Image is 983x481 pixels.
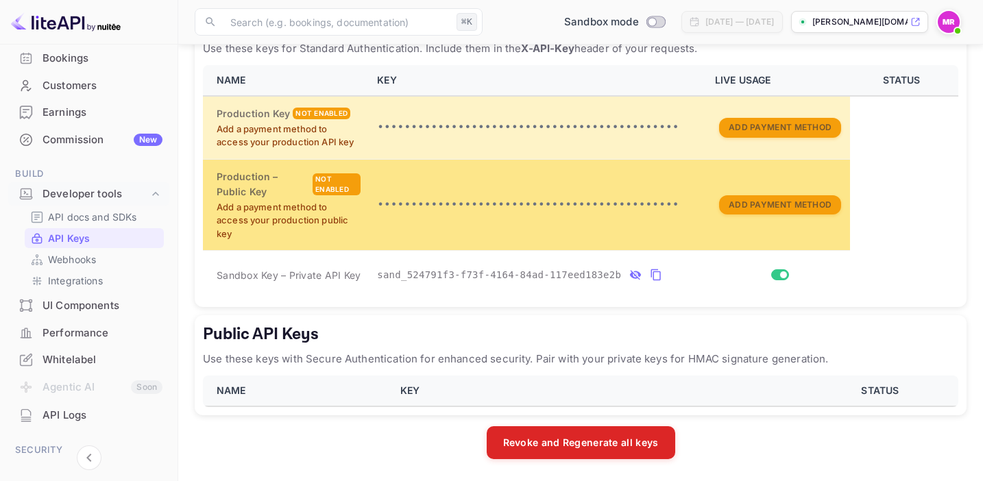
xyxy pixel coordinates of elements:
[43,51,162,66] div: Bookings
[8,45,169,71] a: Bookings
[217,169,310,199] h6: Production – Public Key
[217,106,290,121] h6: Production Key
[705,16,774,28] div: [DATE] — [DATE]
[719,195,841,215] button: Add Payment Method
[48,231,90,245] p: API Keys
[203,375,958,407] table: public api keys table
[707,65,850,96] th: LIVE USAGE
[203,375,392,406] th: NAME
[48,273,103,288] p: Integrations
[850,65,958,96] th: STATUS
[8,293,169,318] a: UI Components
[392,375,808,406] th: KEY
[43,298,162,314] div: UI Components
[25,207,164,227] div: API docs and SDKs
[369,65,707,96] th: KEY
[377,119,699,136] p: •••••••••••••••••••••••••••••••••••••••••••••
[217,201,361,241] p: Add a payment method to access your production public key
[43,78,162,94] div: Customers
[8,320,169,347] div: Performance
[77,445,101,470] button: Collapse navigation
[8,443,169,458] span: Security
[812,16,908,28] p: [PERSON_NAME][DOMAIN_NAME]...
[134,134,162,146] div: New
[719,198,841,210] a: Add Payment Method
[217,269,361,281] span: Sandbox Key – Private API Key
[8,293,169,319] div: UI Components
[719,118,841,138] button: Add Payment Method
[48,252,96,267] p: Webhooks
[8,127,169,153] div: CommissionNew
[203,65,369,96] th: NAME
[30,252,158,267] a: Webhooks
[43,352,162,368] div: Whitelabel
[217,123,361,149] p: Add a payment method to access your production API key
[8,347,169,372] a: Whitelabel
[43,186,149,202] div: Developer tools
[8,73,169,98] a: Customers
[203,65,958,299] table: private api keys table
[203,40,958,57] p: Use these keys for Standard Authentication. Include them in the header of your requests.
[8,320,169,345] a: Performance
[457,13,477,31] div: ⌘K
[43,132,162,148] div: Commission
[8,347,169,373] div: Whitelabel
[25,249,164,269] div: Webhooks
[719,121,841,132] a: Add Payment Method
[30,210,158,224] a: API docs and SDKs
[8,166,169,182] span: Build
[25,271,164,291] div: Integrations
[203,351,958,367] p: Use these keys with Secure Authentication for enhanced security. Pair with your private keys for ...
[25,228,164,248] div: API Keys
[521,42,574,55] strong: X-API-Key
[43,408,162,423] div: API Logs
[938,11,960,33] img: manvendra roy
[48,210,137,224] p: API docs and SDKs
[30,231,158,245] a: API Keys
[30,273,158,288] a: Integrations
[8,73,169,99] div: Customers
[43,105,162,121] div: Earnings
[43,463,162,479] div: Team management
[293,108,350,119] div: Not enabled
[222,8,451,36] input: Search (e.g. bookings, documentation)
[8,402,169,428] a: API Logs
[377,197,699,213] p: •••••••••••••••••••••••••••••••••••••••••••••
[8,99,169,125] a: Earnings
[559,14,670,30] div: Switch to Production mode
[487,426,675,459] button: Revoke and Regenerate all keys
[564,14,639,30] span: Sandbox mode
[8,182,169,206] div: Developer tools
[8,402,169,429] div: API Logs
[43,325,162,341] div: Performance
[203,323,958,345] h5: Public API Keys
[8,99,169,126] div: Earnings
[11,11,121,33] img: LiteAPI logo
[377,268,621,282] span: sand_524791f3-f73f-4164-84ad-117eed183e2b
[8,127,169,152] a: CommissionNew
[808,375,958,406] th: STATUS
[313,173,361,195] div: Not enabled
[8,45,169,72] div: Bookings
